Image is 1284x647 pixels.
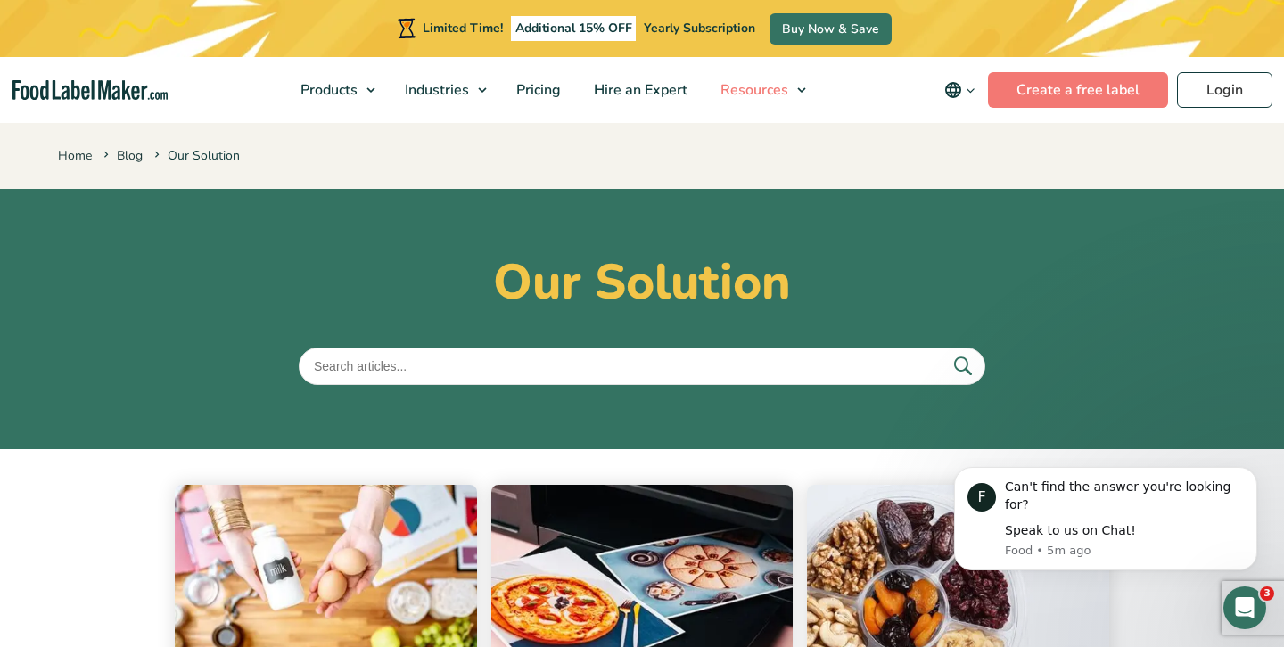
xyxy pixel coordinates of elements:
span: Industries [399,80,471,100]
a: Create a free label [988,72,1168,108]
span: Pricing [511,80,563,100]
a: Products [284,57,384,123]
iframe: Intercom notifications message [927,458,1284,599]
a: Login [1177,72,1272,108]
a: Resources [704,57,815,123]
a: Home [58,147,92,164]
a: Pricing [500,57,573,123]
span: Products [295,80,359,100]
a: Industries [389,57,496,123]
span: Limited Time! [423,20,503,37]
a: Blog [117,147,143,164]
a: Hire an Expert [578,57,700,123]
h1: Our Solution [58,253,1226,312]
span: Hire an Expert [588,80,689,100]
span: 3 [1260,586,1274,601]
span: Yearly Subscription [644,20,755,37]
a: Buy Now & Save [770,13,892,45]
span: Resources [715,80,790,100]
span: Additional 15% OFF [511,16,637,41]
input: Search articles... [299,348,985,385]
span: Our Solution [151,147,240,164]
iframe: Intercom live chat [1223,586,1266,629]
